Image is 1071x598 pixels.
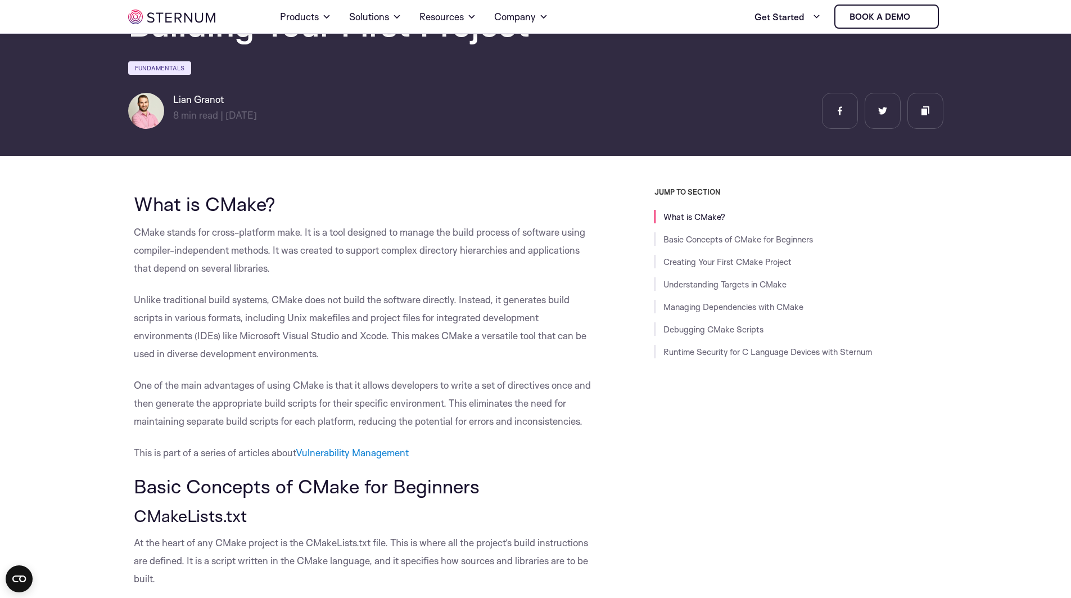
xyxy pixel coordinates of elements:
[915,12,924,21] img: sternum iot
[173,93,257,106] h6: Lian Granot
[173,109,223,121] span: min read |
[134,506,598,525] h3: CMakeLists.txt
[6,565,33,592] button: Open CMP widget
[128,93,164,129] img: Lian Granot
[494,1,548,33] a: Company
[128,61,191,75] a: Fundamentals
[663,257,792,267] a: Creating Your First CMake Project
[419,1,476,33] a: Resources
[173,109,179,121] span: 8
[349,1,401,33] a: Solutions
[128,10,215,24] img: sternum iot
[663,347,872,357] a: Runtime Security for C Language Devices with Sternum
[280,1,331,33] a: Products
[134,534,598,588] p: At the heart of any CMake project is the CMakeLists.txt file. This is where all the project’s bui...
[296,447,409,458] a: Vulnerability Management
[663,234,813,245] a: Basic Concepts of CMake for Beginners
[225,109,257,121] span: [DATE]
[654,187,943,196] h3: JUMP TO SECTION
[754,6,821,28] a: Get Started
[134,475,598,497] h2: Basic Concepts of CMake for Beginners
[134,193,598,214] h2: What is CMake?
[134,376,598,430] p: One of the main advantages of using CMake is that it allows developers to write a set of directiv...
[134,291,598,363] p: Unlike traditional build systems, CMake does not build the software directly. Instead, it generat...
[663,212,725,222] a: What is CMake?
[134,447,409,458] span: This is part of a series of articles about
[663,324,763,335] a: Debugging CMake Scripts
[663,302,803,312] a: Managing Dependencies with CMake
[134,223,598,277] p: CMake stands for cross-platform make. It is a tool designed to manage the build process of softwa...
[663,279,787,290] a: Understanding Targets in CMake
[834,5,939,29] a: Book a demo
